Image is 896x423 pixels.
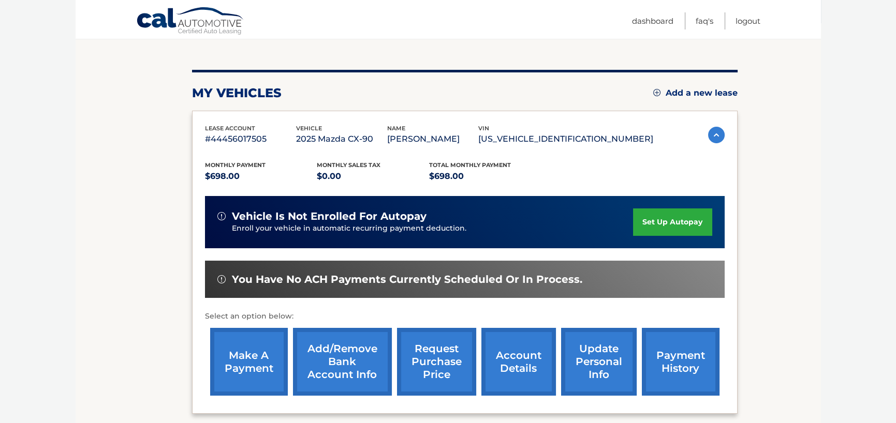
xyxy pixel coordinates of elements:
[632,12,673,29] a: Dashboard
[205,169,317,184] p: $698.00
[205,161,266,169] span: Monthly Payment
[387,125,405,132] span: name
[317,169,429,184] p: $0.00
[192,85,282,101] h2: my vehicles
[210,328,288,396] a: make a payment
[296,132,387,146] p: 2025 Mazda CX-90
[387,132,478,146] p: [PERSON_NAME]
[293,328,392,396] a: Add/Remove bank account info
[429,161,511,169] span: Total Monthly Payment
[232,210,427,223] span: vehicle is not enrolled for autopay
[205,125,255,132] span: lease account
[696,12,713,29] a: FAQ's
[429,169,541,184] p: $698.00
[561,328,637,396] a: update personal info
[642,328,719,396] a: payment history
[217,212,226,220] img: alert-white.svg
[397,328,476,396] a: request purchase price
[136,7,245,37] a: Cal Automotive
[736,12,760,29] a: Logout
[205,132,296,146] p: #44456017505
[296,125,322,132] span: vehicle
[232,273,582,286] span: You have no ACH payments currently scheduled or in process.
[653,88,738,98] a: Add a new lease
[653,89,660,96] img: add.svg
[205,310,725,323] p: Select an option below:
[478,132,653,146] p: [US_VEHICLE_IDENTIFICATION_NUMBER]
[481,328,556,396] a: account details
[478,125,489,132] span: vin
[217,275,226,283] img: alert-white.svg
[232,223,634,234] p: Enroll your vehicle in automatic recurring payment deduction.
[633,208,712,236] a: set up autopay
[317,161,380,169] span: Monthly sales Tax
[708,127,725,143] img: accordion-active.svg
